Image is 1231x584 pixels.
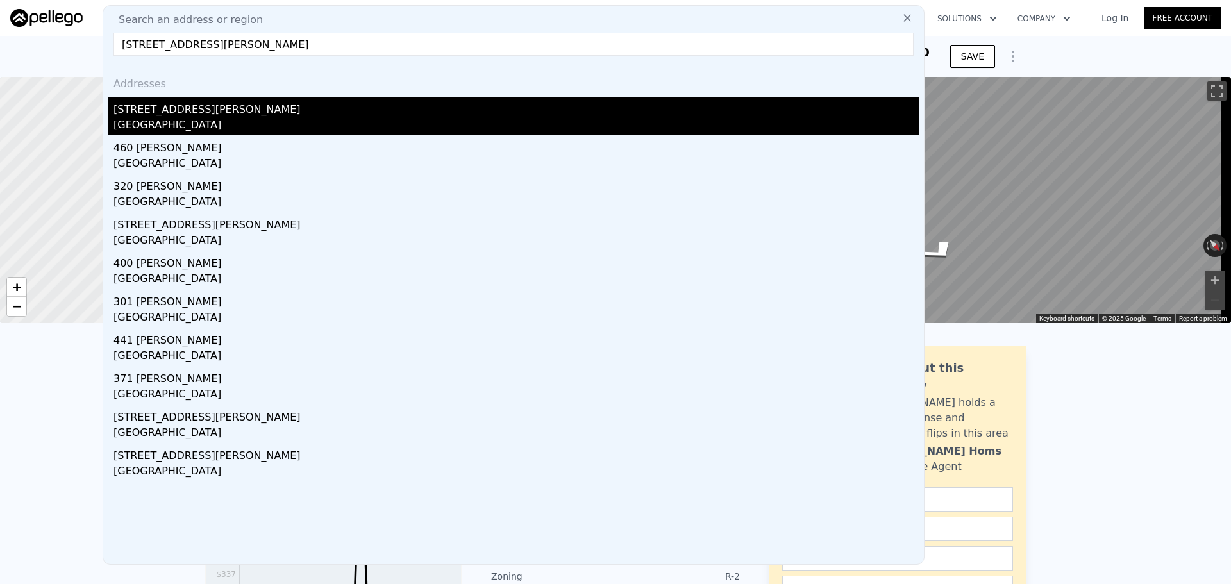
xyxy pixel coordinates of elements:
[1086,12,1144,24] a: Log In
[615,570,740,583] div: R-2
[113,212,919,233] div: [STREET_ADDRESS][PERSON_NAME]
[870,395,1013,441] div: [PERSON_NAME] holds a broker license and personally flips in this area
[113,310,919,328] div: [GEOGRAPHIC_DATA]
[13,279,21,295] span: +
[113,271,919,289] div: [GEOGRAPHIC_DATA]
[113,156,919,174] div: [GEOGRAPHIC_DATA]
[113,463,919,481] div: [GEOGRAPHIC_DATA]
[113,425,919,443] div: [GEOGRAPHIC_DATA]
[1000,44,1026,69] button: Show Options
[1007,7,1081,30] button: Company
[870,359,1013,395] div: Ask about this property
[870,444,1001,459] div: [PERSON_NAME] Homs
[113,117,919,135] div: [GEOGRAPHIC_DATA]
[216,570,236,579] tspan: $337
[113,328,919,348] div: 441 [PERSON_NAME]
[113,251,919,271] div: 400 [PERSON_NAME]
[113,289,919,310] div: 301 [PERSON_NAME]
[1179,315,1227,322] a: Report a problem
[113,194,919,212] div: [GEOGRAPHIC_DATA]
[113,33,914,56] input: Enter an address, city, region, neighborhood or zip code
[113,233,919,251] div: [GEOGRAPHIC_DATA]
[113,443,919,463] div: [STREET_ADDRESS][PERSON_NAME]
[113,405,919,425] div: [STREET_ADDRESS][PERSON_NAME]
[13,298,21,314] span: −
[113,174,919,194] div: 320 [PERSON_NAME]
[113,97,919,117] div: [STREET_ADDRESS][PERSON_NAME]
[113,135,919,156] div: 460 [PERSON_NAME]
[1144,7,1221,29] a: Free Account
[108,12,263,28] span: Search an address or region
[1203,234,1226,258] button: Reset the view
[887,233,984,269] path: Go North, S Haley St
[7,278,26,297] a: Zoom in
[7,297,26,316] a: Zoom out
[1205,271,1225,290] button: Zoom in
[113,387,919,405] div: [GEOGRAPHIC_DATA]
[1039,314,1094,323] button: Keyboard shortcuts
[1205,290,1225,310] button: Zoom out
[10,9,83,27] img: Pellego
[950,45,995,68] button: SAVE
[1153,315,1171,322] a: Terms (opens in new tab)
[113,366,919,387] div: 371 [PERSON_NAME]
[108,66,919,97] div: Addresses
[1203,234,1210,257] button: Rotate counterclockwise
[491,570,615,583] div: Zoning
[927,7,1007,30] button: Solutions
[1207,81,1227,101] button: Toggle fullscreen view
[113,348,919,366] div: [GEOGRAPHIC_DATA]
[1220,234,1227,257] button: Rotate clockwise
[1102,315,1146,322] span: © 2025 Google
